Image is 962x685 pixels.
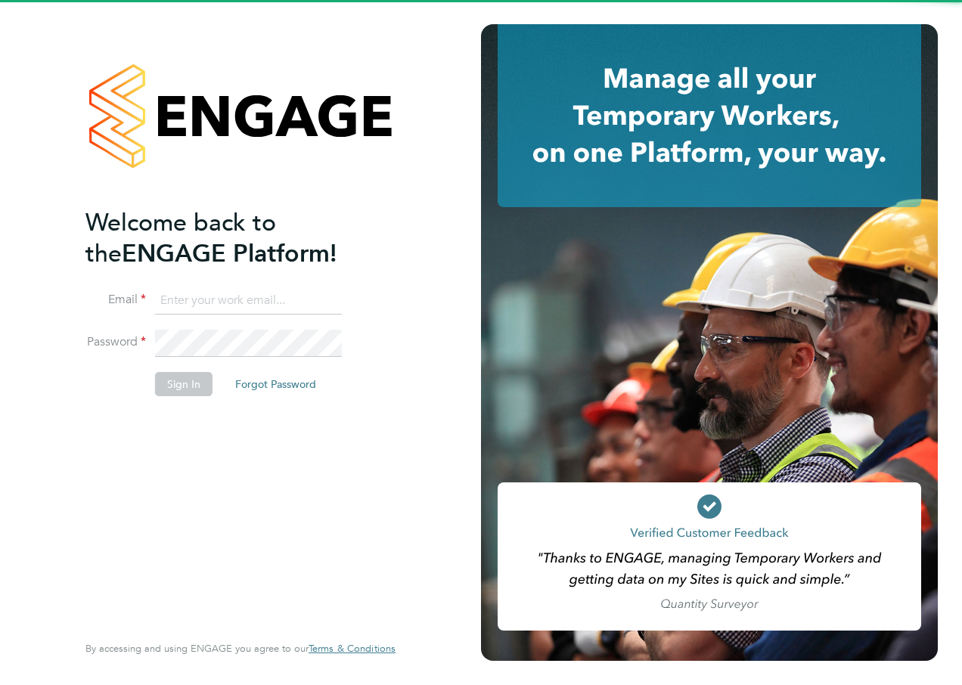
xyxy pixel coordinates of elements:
span: Terms & Conditions [309,642,396,655]
button: Forgot Password [223,372,328,396]
button: Sign In [155,372,213,396]
h2: ENGAGE Platform! [85,207,380,269]
input: Enter your work email... [155,287,342,315]
label: Password [85,334,146,350]
span: By accessing and using ENGAGE you agree to our [85,642,396,655]
label: Email [85,292,146,308]
span: Welcome back to the [85,208,276,268]
a: Terms & Conditions [309,643,396,655]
